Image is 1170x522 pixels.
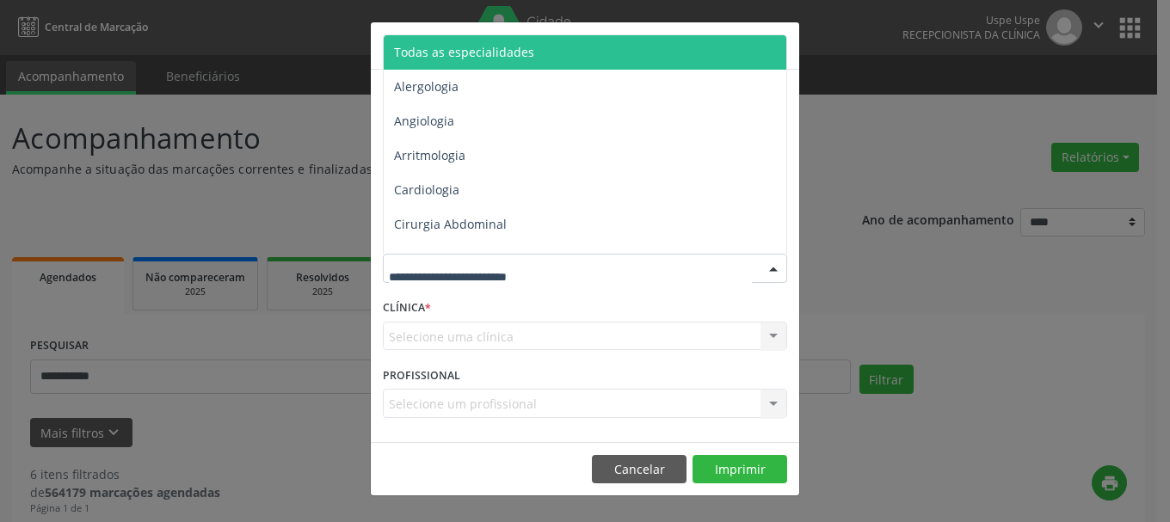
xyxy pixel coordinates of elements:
button: Imprimir [693,455,787,484]
span: Arritmologia [394,147,465,163]
span: Alergologia [394,78,459,95]
span: Todas as especialidades [394,44,534,60]
span: Angiologia [394,113,454,129]
button: Cancelar [592,455,687,484]
span: Cardiologia [394,181,459,198]
span: Cirurgia Abdominal [394,216,507,232]
label: CLÍNICA [383,295,431,322]
h5: Relatório de agendamentos [383,34,580,57]
span: Cirurgia Bariatrica [394,250,500,267]
button: Close [765,22,799,64]
label: PROFISSIONAL [383,362,460,389]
